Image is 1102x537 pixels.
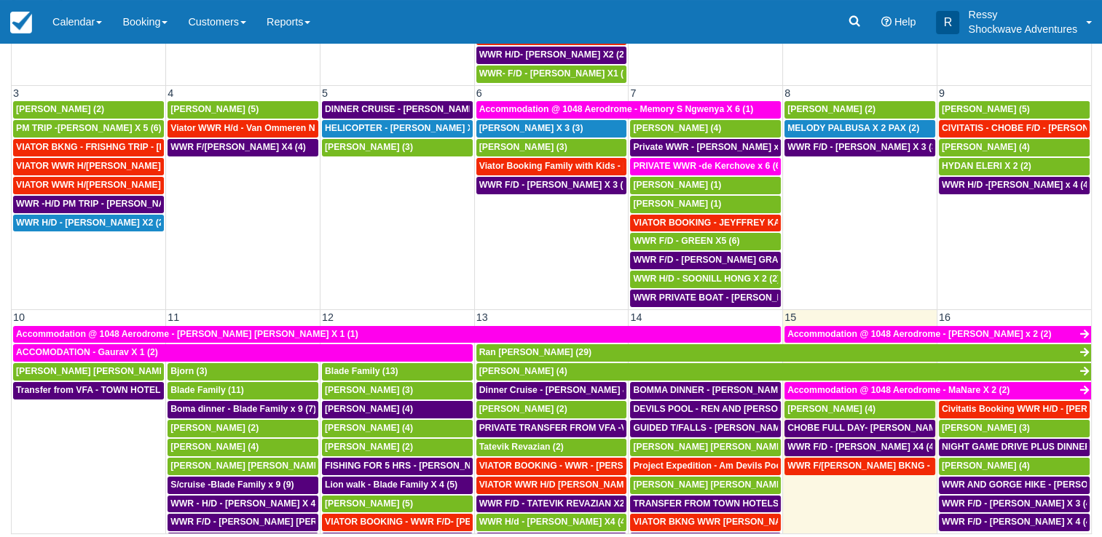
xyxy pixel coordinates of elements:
a: HELICOPTER - [PERSON_NAME] X 3 (3) [322,120,473,138]
span: Accommodation @ 1048 Aerodrome - [PERSON_NAME] [PERSON_NAME] X 1 (1) [16,329,358,339]
span: PRIVATE TRANSFER FROM VFA -V FSL - [PERSON_NAME] AND [PERSON_NAME] X4 (4) [479,423,854,433]
span: WWR F/D - [PERSON_NAME] X 4 (4) [942,517,1094,527]
span: VIATOR BOOKING - WWR - [PERSON_NAME] 2 (2) [479,461,692,471]
a: Accommodation @ 1048 Aerodrome - [PERSON_NAME] x 2 (2) [784,326,1091,343]
span: 4 [166,87,175,99]
span: 5 [320,87,329,99]
span: [PERSON_NAME] X 3 (3) [479,123,583,133]
span: Viator WWR H/d - Van Ommeren Nick X 4 (4) [170,123,356,133]
span: Accommodation @ 1048 Aerodrome - [PERSON_NAME] x 2 (2) [787,329,1051,339]
a: Accommodation @ 1048 Aerodrome - [PERSON_NAME] [PERSON_NAME] X 1 (1) [13,326,781,343]
a: [PERSON_NAME] (4) [322,401,473,418]
a: WWR -H/D PM TRIP - [PERSON_NAME] X5 (5) [13,196,164,213]
a: [PERSON_NAME] (2) [168,420,318,437]
span: [PERSON_NAME] (4) [325,423,413,433]
a: CHOBE FULL DAY- [PERSON_NAME] AND [PERSON_NAME] X4 (4) [784,420,935,437]
span: GUIDED T/FALLS - [PERSON_NAME] AND [PERSON_NAME] X4 (4) [633,423,914,433]
a: WWR F/D - [PERSON_NAME] X 3 (3) [784,139,935,156]
a: [PERSON_NAME] (1) [630,177,781,194]
a: Accommodation @ 1048 Aerodrome - MaNare X 2 (2) [784,382,1091,399]
a: VIATOR BOOKING - WWR F/D- [PERSON_NAME] 2 (2) [322,514,473,531]
a: Lion walk - Blade Family X 4 (5) [322,477,473,494]
span: Transfer from VFA - TOWN HOTELS - [PERSON_NAME] [PERSON_NAME] X 2 (1) [16,385,355,395]
a: VIATOR WWR H/[PERSON_NAME] 2 (2) [13,177,164,194]
span: [PERSON_NAME] (3) [325,142,413,152]
span: WWR PRIVATE BOAT - [PERSON_NAME] X1 (1) [633,293,833,303]
div: R [936,11,959,34]
span: [PERSON_NAME] (2) [787,104,875,114]
a: WWR F/[PERSON_NAME] X4 (4) [168,139,318,156]
span: [PERSON_NAME] (4) [942,142,1030,152]
span: WWR F/D - [PERSON_NAME] [PERSON_NAME] X1 (1) [170,517,397,527]
a: PRIVATE WWR -de Kerchove x 6 (6) [630,158,781,175]
a: BOMMA DINNER - [PERSON_NAME] AND [PERSON_NAME] X4 (4) [630,382,781,399]
a: VIATOR WWR H/D [PERSON_NAME] 1 (1) [476,477,627,494]
span: [PERSON_NAME] (5) [170,104,259,114]
a: Viator WWR H/d - Van Ommeren Nick X 4 (4) [168,120,318,138]
a: WWR F/D - [PERSON_NAME] X 4 (4) [939,514,1090,531]
a: PRIVATE TRANSFER FROM VFA -V FSL - [PERSON_NAME] AND [PERSON_NAME] X4 (4) [476,420,627,437]
span: VIATOR WWR H/D [PERSON_NAME] 1 (1) [479,480,653,490]
span: [PERSON_NAME] [PERSON_NAME] (5) [170,461,336,471]
a: Blade Family (13) [322,363,473,381]
a: [PERSON_NAME] (4) [630,120,781,138]
span: DEVILS POOL - REN AND [PERSON_NAME] X4 (4) [633,404,845,414]
a: Project Expedition - Am Devils Pool- [PERSON_NAME] X 2 (2) [630,458,781,475]
span: [PERSON_NAME] (4) [170,442,259,452]
span: VIATOR BKNG WWR [PERSON_NAME] 2 (1) [633,517,818,527]
span: VIATOR BOOKING - WWR F/D- [PERSON_NAME] 2 (2) [325,517,552,527]
a: [PERSON_NAME] (3) [476,139,627,156]
a: [PERSON_NAME] (2) [13,101,164,119]
span: Ran [PERSON_NAME] (29) [479,347,591,357]
a: Civitatis Booking WWR H/D - [PERSON_NAME] [PERSON_NAME] X4 (4) [939,401,1090,418]
span: 16 [937,311,952,323]
a: [PERSON_NAME] (2) [322,439,473,456]
a: [PERSON_NAME] (4) [784,401,935,418]
span: WWR F/D - TATEVIK REVAZIAN X2 (2) [479,498,638,509]
span: [PERSON_NAME] (4) [325,404,413,414]
span: BOMMA DINNER - [PERSON_NAME] AND [PERSON_NAME] X4 (4) [633,385,912,395]
span: [PERSON_NAME] (2) [16,104,104,114]
a: Private WWR - [PERSON_NAME] x1 (1) [630,139,781,156]
span: Dinner Cruise - [PERSON_NAME] & [PERSON_NAME] 4 (4) [479,385,728,395]
span: WWR - H/D - [PERSON_NAME] X 4 (4) [170,498,329,509]
a: GUIDED T/FALLS - [PERSON_NAME] AND [PERSON_NAME] X4 (4) [630,420,781,437]
a: WWR H/D -[PERSON_NAME] x 4 (4) [939,177,1090,194]
i: Help [881,17,892,27]
a: VIATOR WWR H/[PERSON_NAME] 2 (2) [13,158,164,175]
a: VIATOR BKNG - FRISHNG TRIP - [PERSON_NAME] X 5 (4) [13,139,164,156]
span: WWR F/D - [PERSON_NAME] X4 (4) [787,442,937,452]
span: 15 [783,311,798,323]
a: [PERSON_NAME] (5) [939,101,1090,119]
span: 10 [12,311,26,323]
a: TRANSFER FROM TOWN HOTELS TO VFA - [PERSON_NAME] [PERSON_NAME] X2 (2) [630,496,781,513]
span: VIATOR BKNG - FRISHNG TRIP - [PERSON_NAME] X 5 (4) [16,142,260,152]
a: DINNER CRUISE - [PERSON_NAME] X3 (3) [322,101,473,119]
a: WWR F/D - GREEN X5 (6) [630,233,781,250]
a: [PERSON_NAME] (3) [322,382,473,399]
span: 6 [475,87,484,99]
span: Tatevik Revazian (2) [479,442,564,452]
a: [PERSON_NAME] (2) [476,401,627,418]
span: [PERSON_NAME] (3) [942,423,1030,433]
span: MELODY PALBUSA X 2 PAX (2) [787,123,919,133]
a: [PERSON_NAME] (5) [322,496,473,513]
span: VIATOR WWR H/[PERSON_NAME] 2 (2) [16,161,181,171]
span: Project Expedition - Am Devils Pool- [PERSON_NAME] X 2 (2) [633,461,893,471]
a: Ran [PERSON_NAME] (29) [476,344,1091,362]
span: WWR F/D - [PERSON_NAME] X 3 (4) [942,498,1094,509]
span: 9 [937,87,946,99]
a: [PERSON_NAME] (2) [784,101,935,119]
a: Dinner Cruise - [PERSON_NAME] & [PERSON_NAME] 4 (4) [476,382,627,399]
span: PM TRIP -[PERSON_NAME] X 5 (6) [16,123,162,133]
a: [PERSON_NAME] [PERSON_NAME] (9) [630,477,781,494]
span: [PERSON_NAME] (4) [633,123,721,133]
a: [PERSON_NAME] (3) [322,139,473,156]
a: WWR F/D - [PERSON_NAME] X4 (4) [784,439,935,456]
a: WWR - H/D - [PERSON_NAME] X 4 (4) [168,496,318,513]
span: [PERSON_NAME] (3) [325,385,413,395]
a: WWR PRIVATE BOAT - [PERSON_NAME] X1 (1) [630,290,781,307]
span: [PERSON_NAME] (2) [479,404,567,414]
a: Accommodation @ 1048 Aerodrome - Memory S Ngwenya X 6 (1) [476,101,781,119]
span: Viator Booking Family with Kids - [PERSON_NAME] 4 (4) [479,161,719,171]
